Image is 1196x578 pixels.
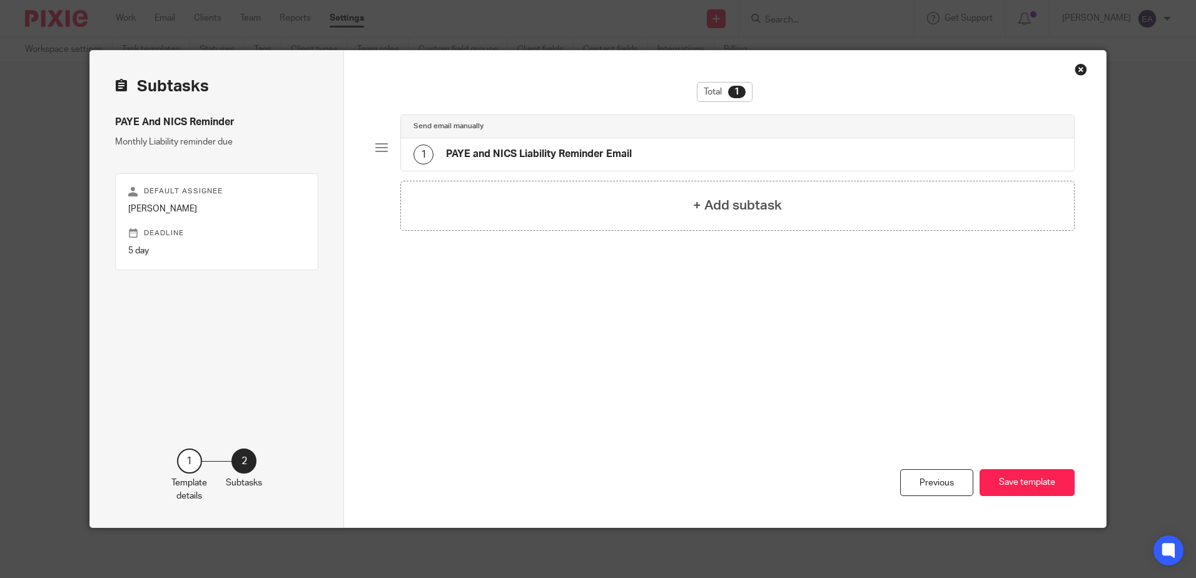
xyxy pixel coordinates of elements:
div: Close this dialog window [1075,63,1087,76]
div: Previous [900,469,973,496]
p: Deadline [128,228,305,238]
p: Template details [171,477,207,502]
p: 5 day [128,245,305,257]
button: Save template [980,469,1075,496]
h4: + Add subtask [693,196,782,215]
div: 1 [728,86,746,98]
div: Total [697,82,753,102]
p: Monthly Liability reminder due [115,136,318,148]
p: Default assignee [128,186,305,196]
div: 2 [231,449,256,474]
p: Subtasks [226,477,262,489]
h2: Subtasks [115,76,209,97]
div: 1 [177,449,202,474]
p: [PERSON_NAME] [128,203,305,215]
div: 1 [413,144,433,165]
h4: PAYE and NICS Liability Reminder Email [446,148,632,161]
h4: Send email manually [413,121,484,131]
h4: PAYE And NICS Reminder [115,116,318,129]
